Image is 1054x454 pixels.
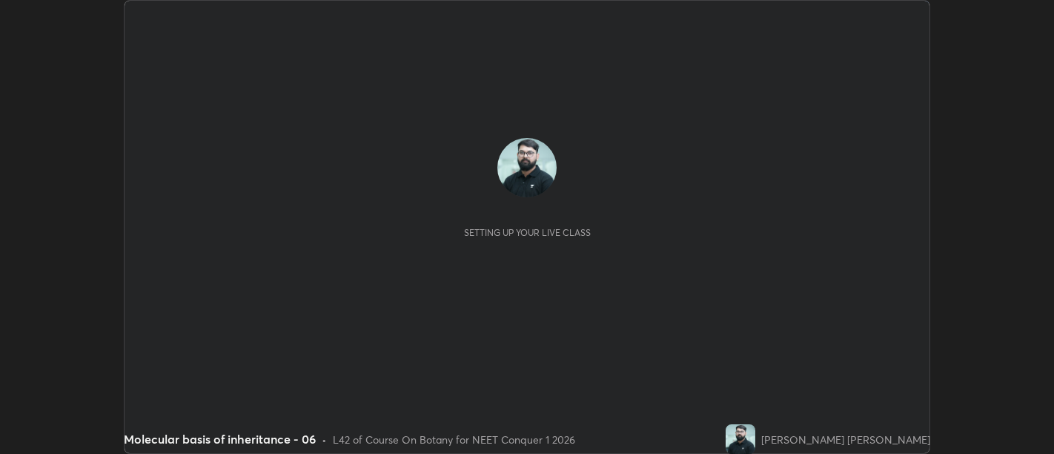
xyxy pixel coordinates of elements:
[124,430,316,448] div: Molecular basis of inheritance - 06
[726,424,755,454] img: 962a5ef9ae1549bc87716ea8f1eb62b1.jpg
[322,432,327,447] div: •
[464,227,591,238] div: Setting up your live class
[761,432,930,447] div: [PERSON_NAME] [PERSON_NAME]
[333,432,575,447] div: L42 of Course On Botany for NEET Conquer 1 2026
[497,138,557,197] img: 962a5ef9ae1549bc87716ea8f1eb62b1.jpg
